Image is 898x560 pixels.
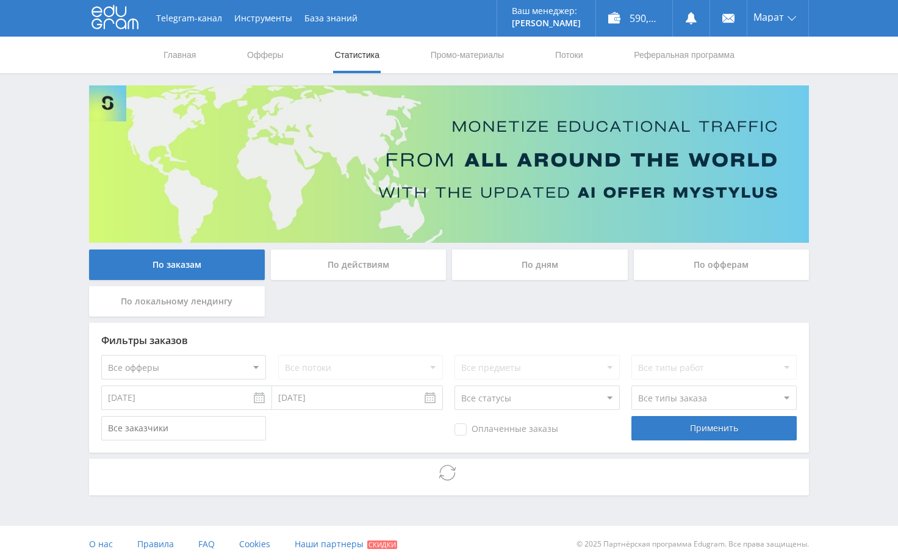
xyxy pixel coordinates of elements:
[198,538,215,550] span: FAQ
[333,37,381,73] a: Статистика
[512,18,581,28] p: [PERSON_NAME]
[89,538,113,550] span: О нас
[162,37,197,73] a: Главная
[633,37,736,73] a: Реферальная программа
[631,416,796,440] div: Применить
[271,249,447,280] div: По действиям
[295,538,364,550] span: Наши партнеры
[89,286,265,317] div: По локальному лендингу
[554,37,584,73] a: Потоки
[101,416,266,440] input: Все заказчики
[512,6,581,16] p: Ваш менеджер:
[429,37,505,73] a: Промо-материалы
[367,540,397,549] span: Скидки
[246,37,285,73] a: Офферы
[454,423,558,436] span: Оплаченные заказы
[239,538,270,550] span: Cookies
[634,249,810,280] div: По офферам
[89,249,265,280] div: По заказам
[101,335,797,346] div: Фильтры заказов
[89,85,809,243] img: Banner
[137,538,174,550] span: Правила
[753,12,784,22] span: Марат
[452,249,628,280] div: По дням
